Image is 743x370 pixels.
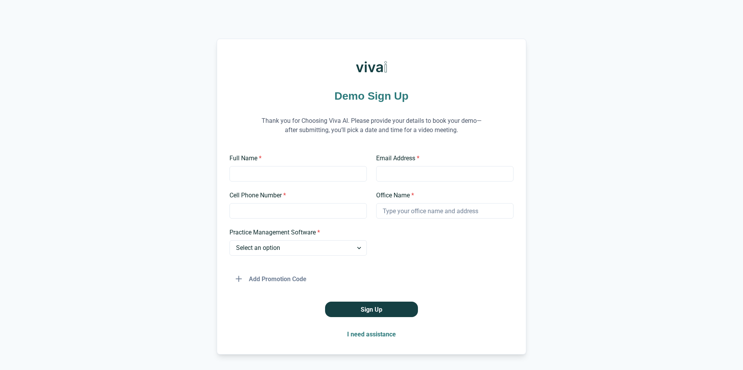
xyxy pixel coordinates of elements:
p: Thank you for Choosing Viva AI. Please provide your details to book your demo—after submitting, y... [255,107,488,144]
img: Viva AI Logo [356,51,387,82]
label: Email Address [376,154,509,163]
label: Office Name [376,191,509,200]
h1: Demo Sign Up [229,88,514,104]
label: Full Name [229,154,362,163]
button: Add Promotion Code [229,271,313,287]
input: Type your office name and address [376,203,514,219]
label: Practice Management Software [229,228,362,237]
button: Sign Up [325,302,418,317]
label: Cell Phone Number [229,191,362,200]
button: I need assistance [341,326,402,342]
